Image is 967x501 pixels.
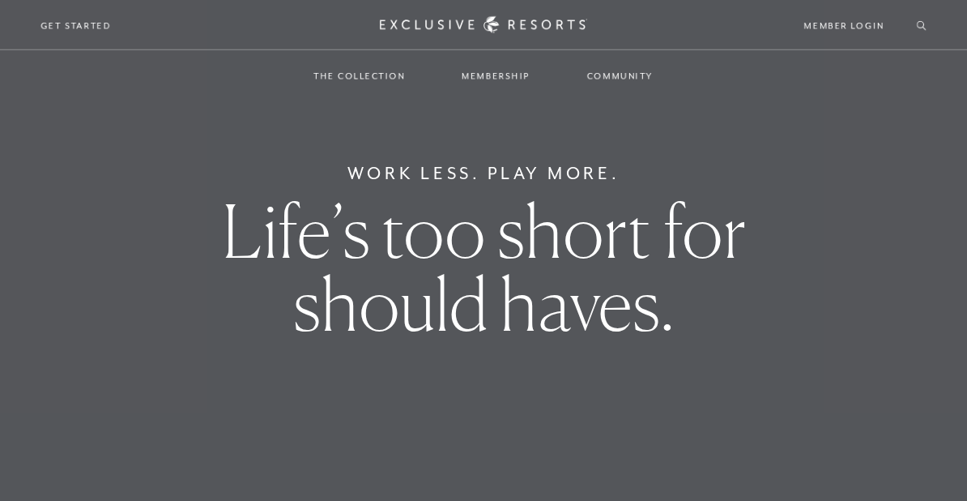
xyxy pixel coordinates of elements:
[347,161,620,186] h6: Work Less. Play More.
[445,52,546,99] a: Membership
[169,195,799,340] h1: Life’s too short for should haves.
[40,18,111,32] a: Get Started
[297,52,421,99] a: The Collection
[804,18,884,32] a: Member Login
[570,52,669,99] a: Community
